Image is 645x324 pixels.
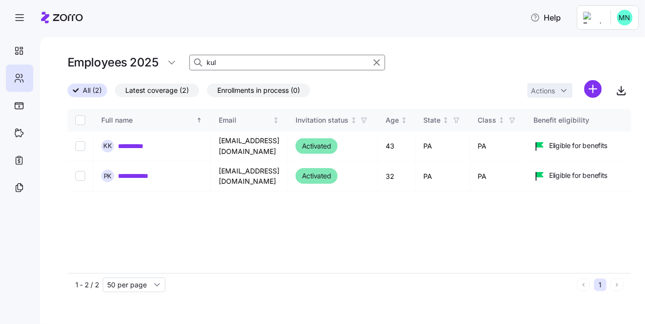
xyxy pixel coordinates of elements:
[442,117,449,124] div: Not sorted
[302,140,331,152] span: Activated
[93,109,211,131] th: Full nameSorted ascending
[386,115,399,126] div: Age
[531,87,555,94] span: Actions
[478,115,497,126] div: Class
[416,131,470,161] td: PA
[378,131,416,161] td: 43
[75,280,99,290] span: 1 - 2 / 2
[75,171,85,181] input: Select record 2
[211,161,288,192] td: [EMAIL_ADDRESS][DOMAIN_NAME]
[416,161,470,192] td: PA
[83,84,102,97] span: All (2)
[75,115,85,125] input: Select all records
[378,109,416,131] th: AgeNot sorted
[101,115,194,126] div: Full name
[550,171,608,180] span: Eligible for benefits
[296,115,348,126] div: Invitation status
[577,279,590,291] button: Previous page
[470,109,526,131] th: ClassNot sorted
[594,279,607,291] button: 1
[583,12,603,23] img: Employer logo
[350,117,357,124] div: Not sorted
[378,161,416,192] td: 32
[75,141,85,151] input: Select record 1
[401,117,408,124] div: Not sorted
[416,109,470,131] th: StateNot sorted
[68,55,158,70] h1: Employees 2025
[611,279,623,291] button: Next page
[288,109,378,131] th: Invitation statusNot sorted
[125,84,189,97] span: Latest coverage (2)
[550,141,608,151] span: Eligible for benefits
[470,131,526,161] td: PA
[302,170,331,182] span: Activated
[211,131,288,161] td: [EMAIL_ADDRESS][DOMAIN_NAME]
[196,117,203,124] div: Sorted ascending
[189,55,385,70] input: Search Employees
[273,117,279,124] div: Not sorted
[617,10,633,25] img: b0ee0d05d7ad5b312d7e0d752ccfd4ca
[530,12,561,23] span: Help
[104,173,112,179] span: P K
[424,115,441,126] div: State
[528,83,573,98] button: Actions
[584,80,602,98] svg: add icon
[217,84,300,97] span: Enrollments in process (0)
[103,143,112,149] span: K K
[470,161,526,192] td: PA
[523,8,569,27] button: Help
[211,109,288,131] th: EmailNot sorted
[498,117,505,124] div: Not sorted
[219,115,271,126] div: Email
